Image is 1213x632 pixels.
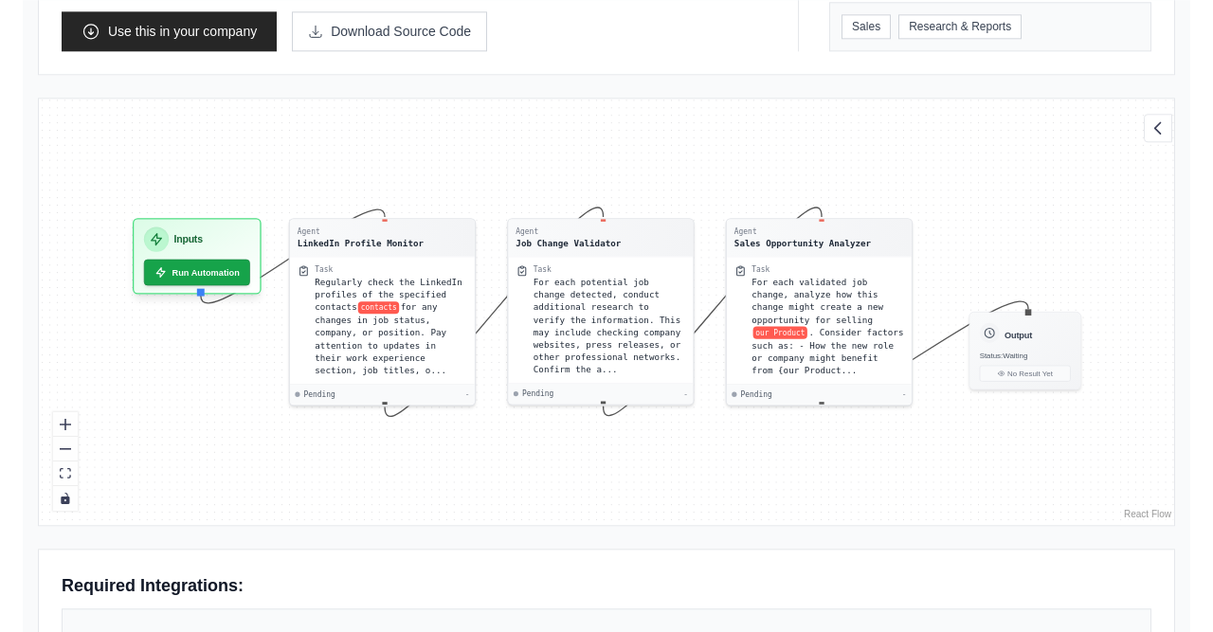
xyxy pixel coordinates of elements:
[201,209,385,303] g: Edge from inputsNode to 80189088dbb51713f78f9d5124aae679
[740,389,771,400] span: Pending
[315,278,462,313] span: Regularly check the LinkedIn profiles of the specified contacts
[902,389,907,400] div: -
[683,388,688,399] div: -
[303,389,335,400] span: Pending
[315,264,333,275] div: Task
[289,218,477,406] div: AgentLinkedIn Profile MonitorTaskRegularly check the LinkedIn profiles of the specified contactsc...
[753,327,808,339] span: our Product
[385,208,603,416] g: Edge from 80189088dbb51713f78f9d5124aae679 to 8885426418b5bb65ab21da0765c5ed8b
[534,278,680,375] span: For each potential job change detected, conduct additional research to verify the information. Th...
[516,226,621,237] div: Agent
[53,412,78,437] button: zoom in
[62,11,277,51] a: Use this in your company
[465,389,470,400] div: -
[822,301,1028,402] g: Edge from 2ec5f8169e2cf2efc9cfc9d6c81aefa0 to outputNode
[358,301,399,314] span: contacts
[133,218,262,294] div: InputsRun Automation
[751,264,769,275] div: Task
[604,208,822,416] g: Edge from 8885426418b5bb65ab21da0765c5ed8b to 2ec5f8169e2cf2efc9cfc9d6c81aefa0
[522,388,553,399] span: Pending
[298,237,424,249] div: LinkedIn Profile Monitor
[62,572,1151,601] p: Required Integrations:
[980,365,1071,381] button: No Result Yet
[53,412,78,511] div: React Flow controls
[751,327,903,375] span: . Consider factors such as: - How the new role or company might benefit from {our Product...
[734,237,871,249] div: Sales Opportunity Analyzer
[53,437,78,461] button: zoom out
[534,276,686,375] div: For each potential job change detected, conduct additional research to verify the information. Th...
[734,226,871,237] div: Agent
[726,218,914,406] div: AgentSales Opportunity AnalyzerTaskFor each validated job change, analyze how this change might c...
[751,278,883,325] span: For each validated job change, analyze how this change might create a new opportunity for selling
[144,259,250,285] button: Run Automation
[980,351,1028,359] span: Status: Waiting
[898,14,1022,39] span: Research & Reports
[534,264,552,275] div: Task
[516,237,621,249] div: Job Change Validator
[842,14,891,39] span: Sales
[173,231,202,246] h3: Inputs
[292,11,487,51] a: Download Source Code
[1005,329,1032,341] h3: Output
[315,276,467,376] div: Regularly check the LinkedIn profiles of the specified contacts {contacts} for any changes in job...
[298,226,424,237] div: Agent
[53,461,78,486] button: fit view
[1118,541,1213,632] iframe: Chat Widget
[751,276,904,376] div: For each validated job change, analyze how this change might create a new opportunity for selling...
[53,486,78,511] button: toggle interactivity
[969,312,1081,389] div: OutputStatus:WaitingNo Result Yet
[1124,509,1171,519] a: React Flow attribution
[507,218,695,406] div: AgentJob Change ValidatorTaskFor each potential job change detected, conduct additional research ...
